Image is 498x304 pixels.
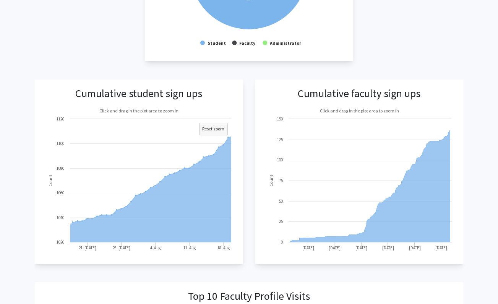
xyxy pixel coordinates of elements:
[302,245,314,250] text: [DATE]
[57,166,64,171] text: 1080
[183,245,196,250] text: 11. Aug
[202,126,224,132] text: Reset zoom
[57,141,64,146] text: 1100
[57,239,64,245] text: 1020
[99,108,178,114] text: Click and drag in the plot area to zoom in
[268,174,274,186] text: Count
[320,108,399,114] text: Click and drag in the plot area to zoom in
[75,87,202,100] h3: Cumulative student sign ups
[188,290,310,303] h3: Top 10 Faculty Profile Visits
[47,174,53,186] text: Count
[277,157,283,163] text: 100
[217,245,230,250] text: 18. Aug
[240,40,256,46] text: Faculty
[279,198,283,204] text: 50
[279,219,283,224] text: 25
[435,245,447,250] text: [DATE]
[328,245,340,250] text: [DATE]
[6,270,32,298] iframe: Chat
[208,40,226,46] text: Student
[355,245,367,250] text: [DATE]
[57,190,64,195] text: 1060
[150,245,161,250] text: 4. Aug
[57,215,64,220] text: 1040
[279,178,283,183] text: 75
[270,40,302,46] text: Administrator
[298,87,420,100] h3: Cumulative faculty sign ups
[113,245,130,250] text: 28. [DATE]
[277,137,283,142] text: 125
[79,245,96,250] text: 21. [DATE]
[277,116,283,122] text: 150
[57,116,64,122] text: 1120
[409,245,420,250] text: [DATE]
[382,245,394,250] text: [DATE]
[281,239,283,245] text: 0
